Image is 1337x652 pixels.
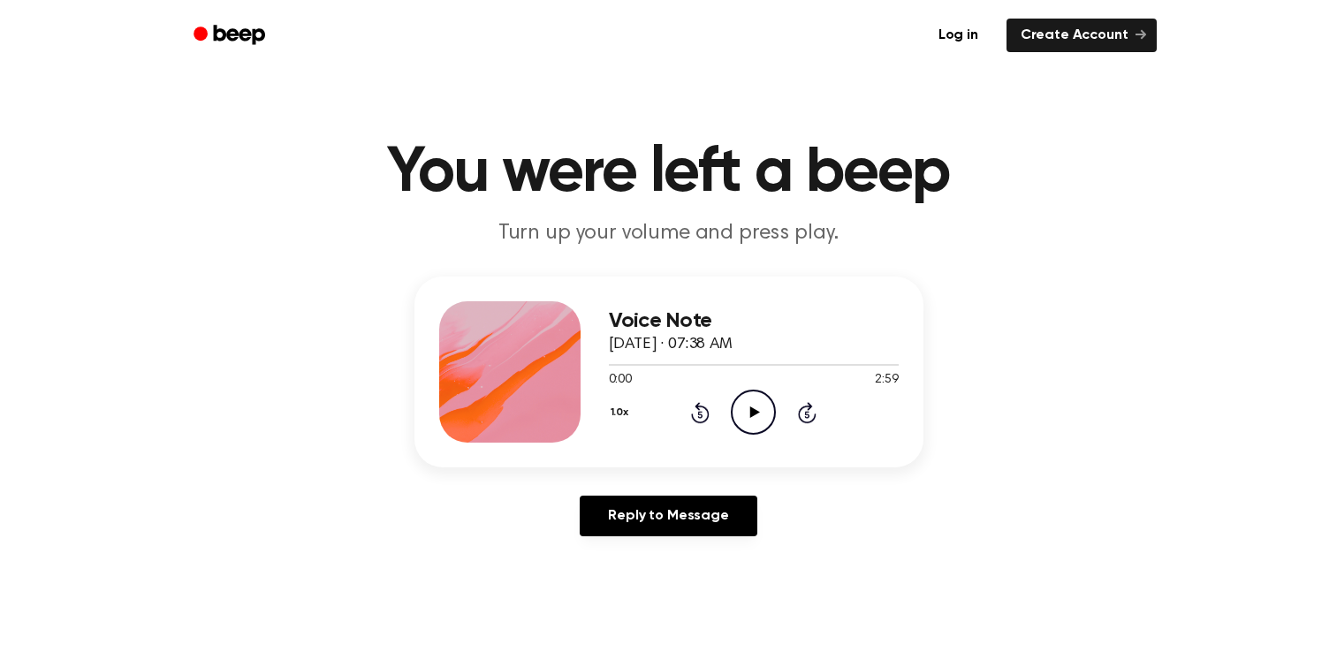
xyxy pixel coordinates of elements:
p: Turn up your volume and press play. [330,219,1008,248]
span: 2:59 [875,371,898,390]
a: Log in [921,15,996,56]
span: [DATE] · 07:38 AM [609,337,733,353]
h1: You were left a beep [217,141,1121,205]
button: 1.0x [609,398,635,428]
h3: Voice Note [609,309,899,333]
span: 0:00 [609,371,632,390]
a: Create Account [1007,19,1157,52]
a: Reply to Message [580,496,756,536]
a: Beep [181,19,281,53]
